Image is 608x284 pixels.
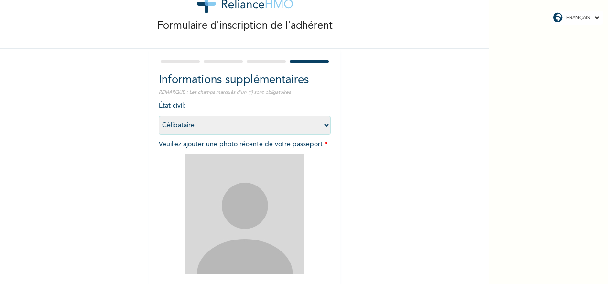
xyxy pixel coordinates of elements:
[185,154,304,274] img: Crop
[159,89,331,96] p: REMARQUE : Les champs marqués d'un (*) sont obligatoires
[159,72,331,89] h2: Informations supplémentaires
[157,18,333,34] p: Formulaire d'inscription de l'adhérent
[159,102,331,129] span: État civil :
